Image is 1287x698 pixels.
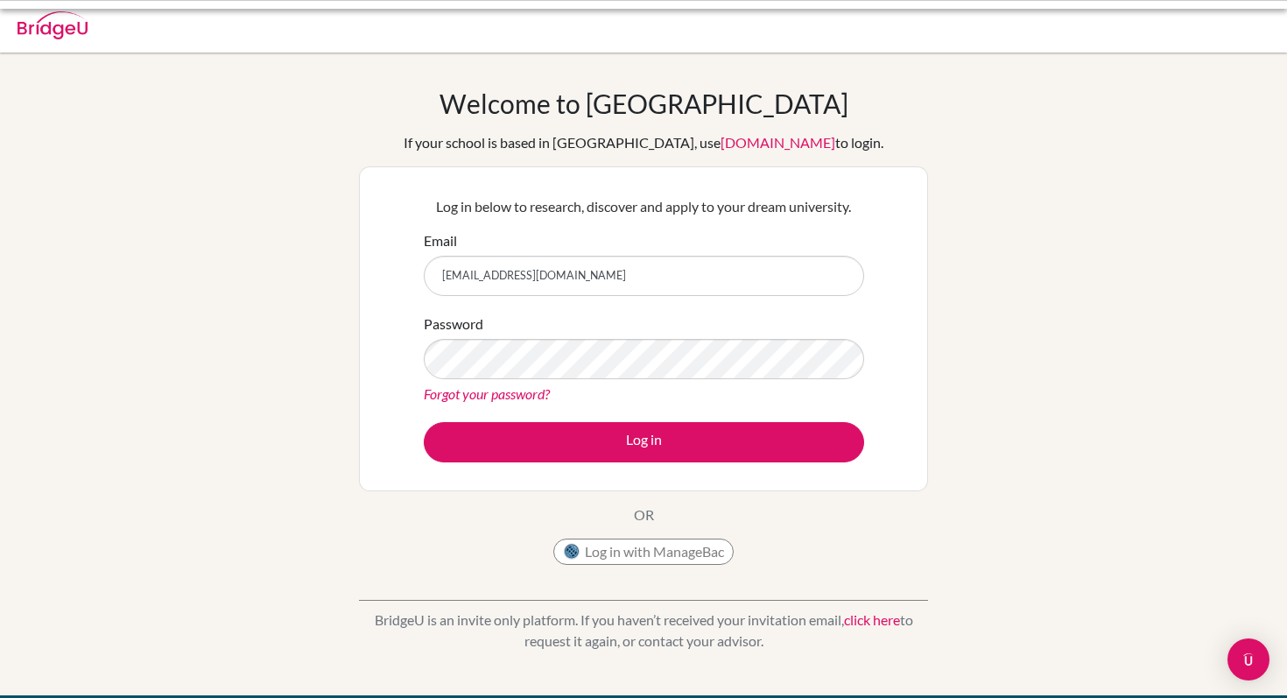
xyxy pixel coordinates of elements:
h1: Welcome to [GEOGRAPHIC_DATA] [440,88,848,119]
div: Open Intercom Messenger [1227,638,1269,680]
a: click here [844,611,900,628]
label: Email [424,230,457,251]
div: If your school is based in [GEOGRAPHIC_DATA], use to login. [404,132,883,153]
a: Forgot your password? [424,385,550,402]
img: Bridge-U [18,11,88,39]
p: OR [634,504,654,525]
p: BridgeU is an invite only platform. If you haven’t received your invitation email, to request it ... [359,610,928,652]
button: Log in [424,422,864,462]
a: [DOMAIN_NAME] [721,134,835,151]
p: Log in below to research, discover and apply to your dream university. [424,196,864,217]
button: Log in with ManageBac [553,539,734,565]
label: Password [424,314,483,335]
